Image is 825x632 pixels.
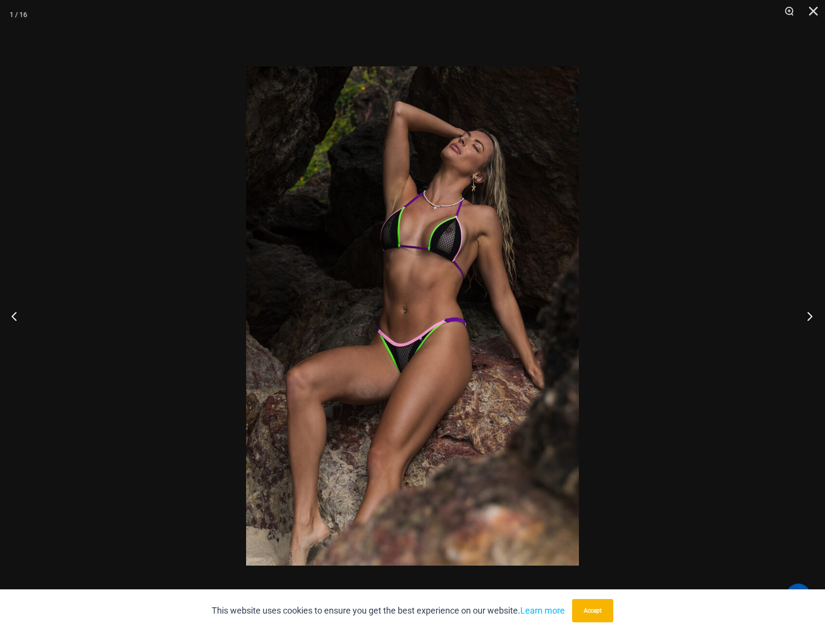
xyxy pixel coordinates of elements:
[572,599,613,622] button: Accept
[520,605,565,616] a: Learn more
[246,66,579,566] img: Reckless Neon Crush Black Neon 306 Tri Top 296 Cheeky 04
[789,292,825,340] button: Next
[10,7,27,22] div: 1 / 16
[212,603,565,618] p: This website uses cookies to ensure you get the best experience on our website.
